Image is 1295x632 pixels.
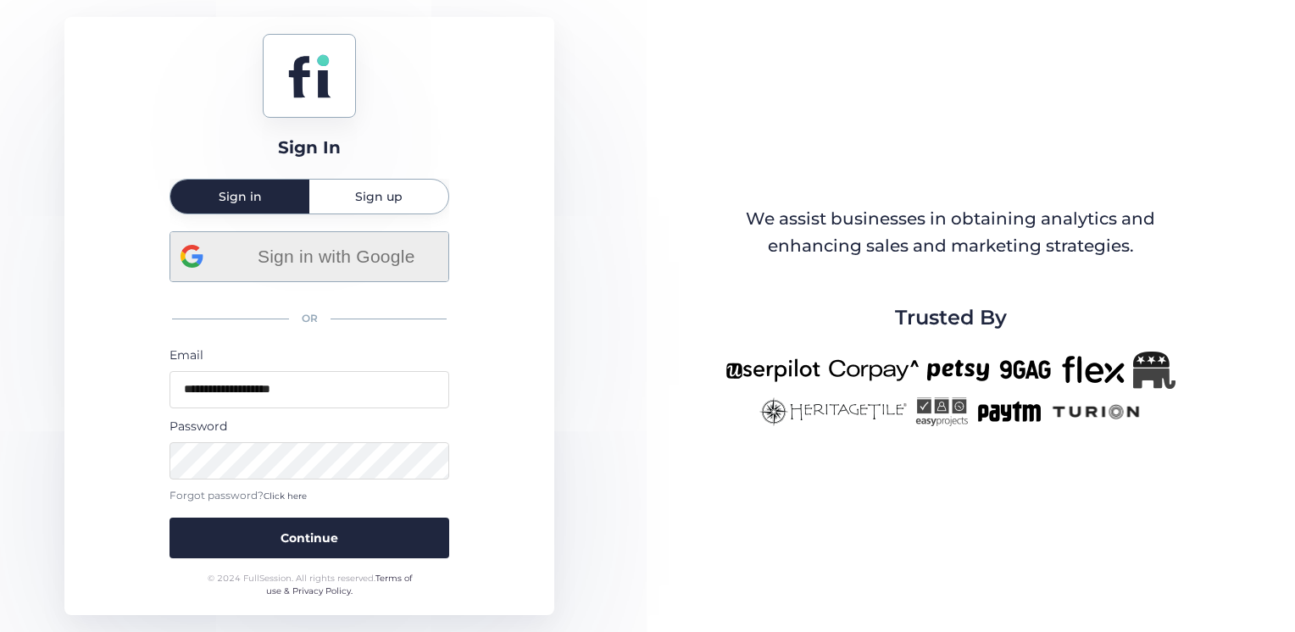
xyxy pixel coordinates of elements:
div: Sign In [278,135,341,161]
img: easyprojects-new.png [915,397,968,426]
img: heritagetile-new.png [759,397,907,426]
a: Terms of use & Privacy Policy. [266,573,412,597]
div: OR [170,301,449,337]
span: Continue [281,529,338,547]
span: Trusted By [895,302,1007,334]
div: Forgot password? [170,488,449,504]
img: petsy-new.png [927,352,989,389]
span: Sign up [355,191,403,202]
span: Sign in [219,191,262,202]
div: Password [170,417,449,435]
img: Republicanlogo-bw.png [1133,352,1176,389]
span: Click here [264,491,307,502]
img: corpay-new.png [829,352,919,389]
img: flex-new.png [1062,352,1125,389]
span: Sign in with Google [234,242,438,270]
img: 9gag-new.png [998,352,1053,389]
div: Email [170,346,449,364]
button: Continue [170,518,449,558]
div: © 2024 FullSession. All rights reserved. [200,572,420,598]
img: paytm-new.png [976,397,1042,426]
img: turion-new.png [1050,397,1142,426]
img: userpilot-new.png [725,352,820,389]
div: We assist businesses in obtaining analytics and enhancing sales and marketing strategies. [727,206,1175,259]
